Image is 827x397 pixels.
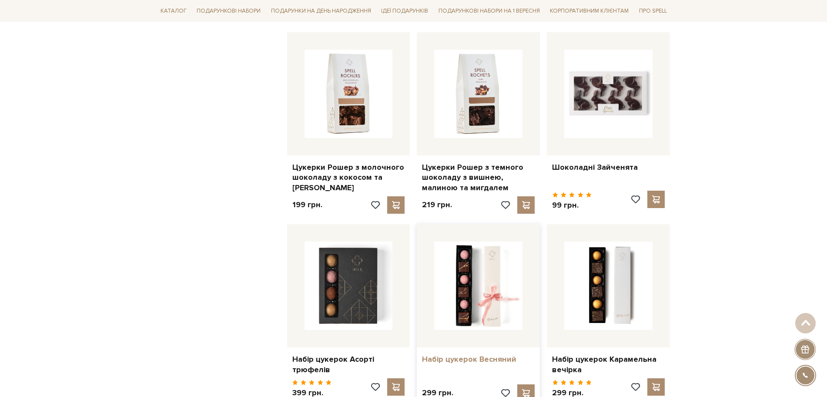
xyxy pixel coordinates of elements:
[552,354,665,375] a: Набір цукерок Карамельна вечірка
[422,200,452,210] p: 219 грн.
[552,200,592,210] p: 99 грн.
[193,4,264,18] a: Подарункові набори
[435,3,543,18] a: Подарункові набори на 1 Вересня
[564,50,653,138] img: Шоколадні Зайченята
[552,162,665,172] a: Шоколадні Зайченята
[292,162,405,193] a: Цукерки Рошер з молочного шоколаду з кокосом та [PERSON_NAME]
[378,4,432,18] a: Ідеї подарунків
[268,4,375,18] a: Подарунки на День народження
[157,4,190,18] a: Каталог
[422,162,535,193] a: Цукерки Рошер з темного шоколаду з вишнею, малиною та мигдалем
[422,354,535,364] a: Набір цукерок Весняний
[292,200,322,210] p: 199 грн.
[292,354,405,375] a: Набір цукерок Асорті трюфелів
[636,4,670,18] a: Про Spell
[546,3,632,18] a: Корпоративним клієнтам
